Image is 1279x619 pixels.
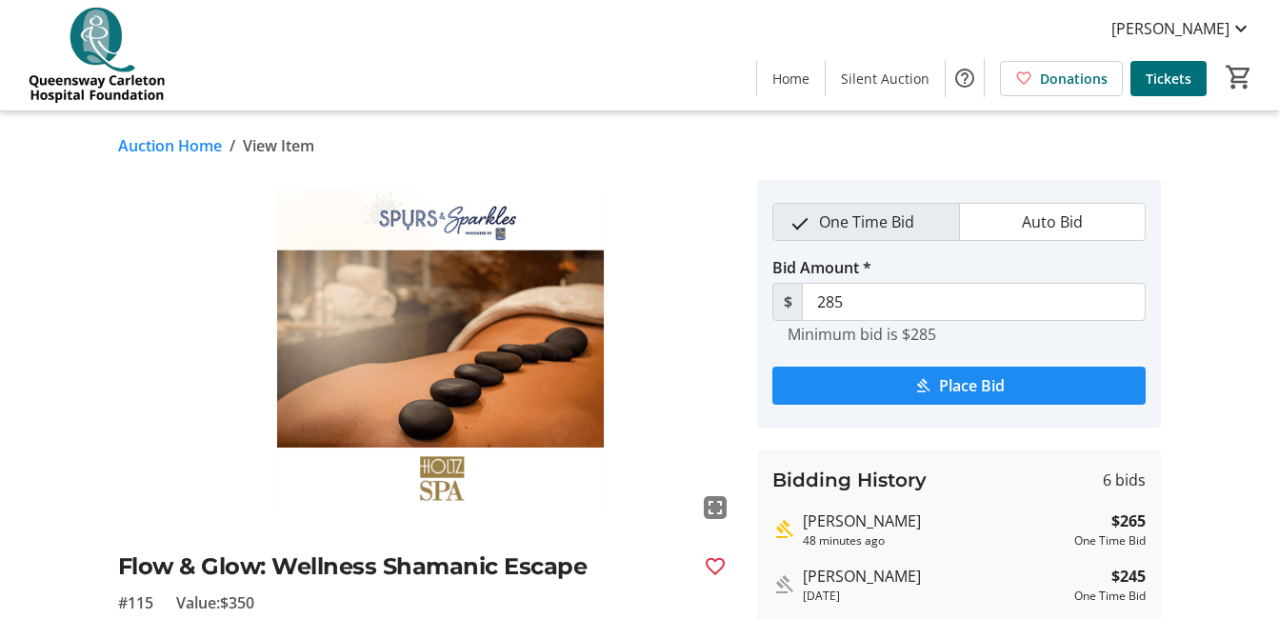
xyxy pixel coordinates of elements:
tr-hint: Minimum bid is $285 [788,325,936,344]
mat-icon: Outbid [772,573,795,596]
span: 6 bids [1103,469,1146,491]
div: [PERSON_NAME] [803,565,1067,588]
div: One Time Bid [1074,588,1146,605]
span: Donations [1040,69,1108,89]
a: Donations [1000,61,1123,96]
span: One Time Bid [808,204,926,240]
span: #115 [118,591,153,614]
h3: Bidding History [772,466,927,494]
span: Home [772,69,809,89]
span: View Item [243,134,314,157]
img: QCH Foundation's Logo [11,8,181,103]
img: Image [118,180,735,527]
button: [PERSON_NAME] [1096,13,1268,44]
a: Auction Home [118,134,222,157]
div: [DATE] [803,588,1067,605]
span: Tickets [1146,69,1191,89]
span: [PERSON_NAME] [1111,17,1229,40]
mat-icon: Highest bid [772,518,795,541]
a: Silent Auction [826,61,945,96]
span: $ [772,283,803,321]
h2: Flow & Glow: Wellness Shamanic Escape [118,549,689,584]
button: Help [946,59,984,97]
strong: $245 [1111,565,1146,588]
strong: $265 [1111,509,1146,532]
div: [PERSON_NAME] [803,509,1067,532]
span: / [230,134,235,157]
button: Favourite [696,548,734,586]
a: Home [757,61,825,96]
a: Tickets [1130,61,1207,96]
span: Auto Bid [1010,204,1094,240]
mat-icon: fullscreen [704,496,727,519]
span: Silent Auction [841,69,929,89]
div: One Time Bid [1074,532,1146,549]
span: Value: $350 [176,591,254,614]
span: Place Bid [939,374,1005,397]
button: Place Bid [772,367,1146,405]
label: Bid Amount * [772,256,871,279]
button: Cart [1222,60,1256,94]
div: 48 minutes ago [803,532,1067,549]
